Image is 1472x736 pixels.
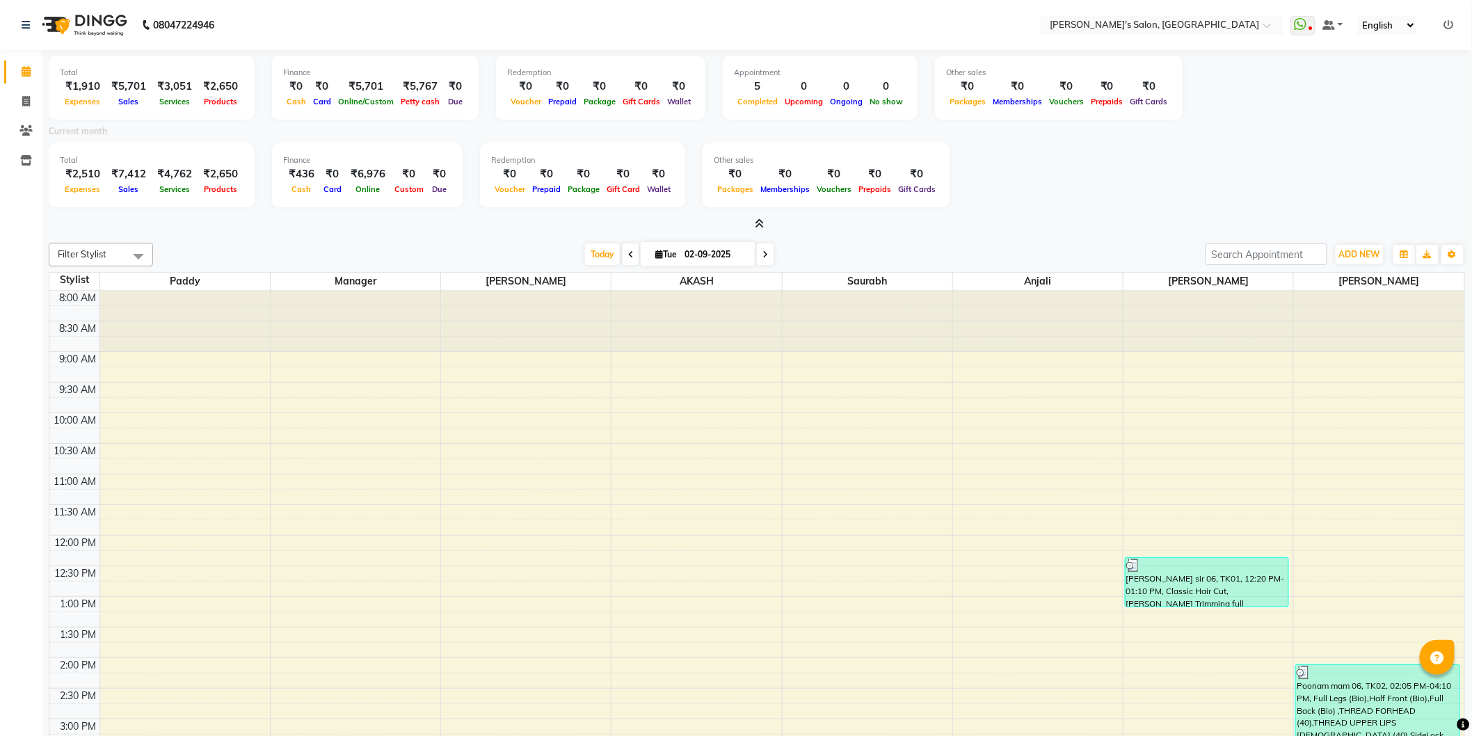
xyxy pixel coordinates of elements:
span: Packages [714,184,757,194]
span: Vouchers [1046,97,1087,106]
span: Services [156,97,193,106]
div: ₹6,976 [345,166,391,182]
span: Prepaid [545,97,580,106]
input: 2025-09-02 [680,244,750,265]
span: Anjali [953,273,1123,290]
div: ₹0 [664,79,694,95]
div: ₹0 [320,166,345,182]
div: ₹0 [443,79,467,95]
span: AKASH [611,273,781,290]
span: Paddy [100,273,270,290]
div: 9:30 AM [57,383,99,397]
div: Total [60,67,243,79]
div: 2:30 PM [58,689,99,703]
div: ₹0 [619,79,664,95]
span: Cash [283,97,310,106]
span: Today [585,243,620,265]
div: ₹0 [714,166,757,182]
div: ₹2,510 [60,166,106,182]
span: Packages [946,97,989,106]
div: 10:30 AM [51,444,99,458]
span: Memberships [989,97,1046,106]
span: Prepaids [855,184,895,194]
span: Saurabh [783,273,952,290]
div: 12:30 PM [52,566,99,581]
span: Due [445,97,466,106]
span: Services [156,184,193,194]
div: ₹2,650 [198,166,243,182]
img: logo [35,6,131,45]
span: Completed [734,97,781,106]
div: ₹5,767 [397,79,443,95]
span: Package [564,184,603,194]
label: Current month [49,125,107,138]
div: ₹3,051 [152,79,198,95]
span: Cash [289,184,315,194]
span: [PERSON_NAME] [441,273,611,290]
div: ₹0 [855,166,895,182]
div: 11:00 AM [51,474,99,489]
div: Appointment [734,67,906,79]
span: Gift Cards [895,184,939,194]
div: 12:00 PM [52,536,99,550]
div: Finance [283,67,467,79]
div: 3:00 PM [58,719,99,734]
div: ₹0 [895,166,939,182]
div: ₹0 [603,166,643,182]
span: Custom [391,184,427,194]
div: Other sales [714,154,939,166]
span: Filter Stylist [58,248,106,259]
span: Prepaids [1087,97,1127,106]
div: ₹0 [427,166,451,182]
span: Expenses [62,184,104,194]
div: ₹0 [310,79,335,95]
div: ₹0 [491,166,529,182]
div: ₹0 [564,166,603,182]
div: ₹0 [580,79,619,95]
span: Gift Card [603,184,643,194]
div: ₹0 [529,166,564,182]
span: Online [353,184,384,194]
span: Prepaid [529,184,564,194]
div: Finance [283,154,451,166]
div: ₹0 [757,166,813,182]
div: ₹7,412 [106,166,152,182]
div: 10:00 AM [51,413,99,428]
div: ₹0 [946,79,989,95]
span: Manager [271,273,440,290]
span: Gift Cards [1127,97,1171,106]
span: Products [200,97,241,106]
div: ₹2,650 [198,79,243,95]
span: Card [310,97,335,106]
span: Due [429,184,450,194]
div: 1:30 PM [58,627,99,642]
div: ₹0 [391,166,427,182]
div: [PERSON_NAME] sir 06, TK01, 12:20 PM-01:10 PM, Classic Hair Cut,[PERSON_NAME] Trimming full [DEMO... [1126,558,1288,607]
span: [PERSON_NAME] [1294,273,1464,290]
div: ₹436 [283,166,320,182]
div: 9:00 AM [57,352,99,367]
span: Sales [115,184,143,194]
div: ₹1,910 [60,79,106,95]
span: Vouchers [813,184,855,194]
span: Voucher [491,184,529,194]
div: Other sales [946,67,1171,79]
span: Upcoming [781,97,826,106]
span: ADD NEW [1339,249,1380,259]
div: ₹0 [989,79,1046,95]
div: ₹0 [507,79,545,95]
div: 8:30 AM [57,321,99,336]
div: 0 [826,79,866,95]
button: ADD NEW [1336,245,1384,264]
div: 1:00 PM [58,597,99,611]
div: ₹0 [813,166,855,182]
span: No show [866,97,906,106]
span: Tue [652,249,680,259]
span: Memberships [757,184,813,194]
span: [PERSON_NAME] [1123,273,1293,290]
span: Wallet [643,184,674,194]
span: Gift Cards [619,97,664,106]
div: 11:30 AM [51,505,99,520]
b: 08047224946 [153,6,214,45]
span: Petty cash [397,97,443,106]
